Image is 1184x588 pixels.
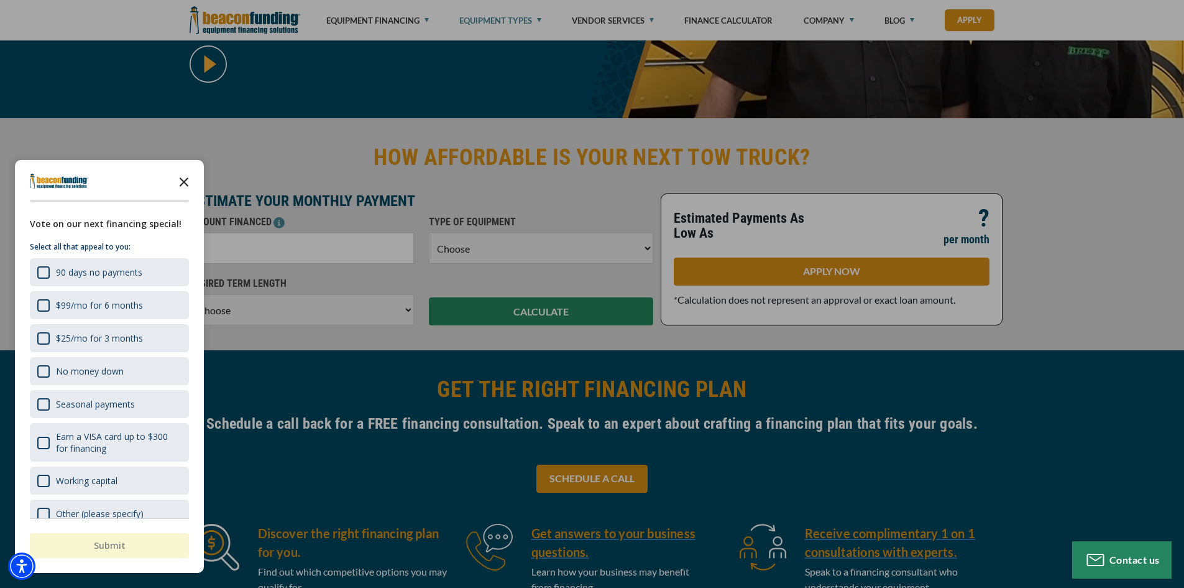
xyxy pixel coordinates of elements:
div: Accessibility Menu [8,553,35,580]
img: Company logo [30,174,88,189]
div: No money down [56,365,124,377]
div: Earn a VISA card up to $300 for financing [56,431,181,454]
div: 90 days no payments [56,266,142,278]
p: Select all that appeal to you: [30,241,189,253]
div: $25/mo for 3 months [30,324,189,352]
div: Earn a VISA card up to $300 for financing [30,423,189,462]
div: Working capital [30,467,189,495]
div: Other (please specify) [30,500,189,528]
div: $99/mo for 6 months [56,299,143,311]
div: Working capital [56,475,117,487]
div: Other (please specify) [56,508,144,520]
div: 90 days no payments [30,258,189,286]
button: Submit [30,533,189,558]
div: $25/mo for 3 months [56,332,143,344]
button: Close the survey [172,169,196,194]
button: Contact us [1072,541,1172,579]
div: Seasonal payments [56,398,135,410]
div: Survey [15,160,204,573]
span: Contact us [1109,554,1160,566]
div: Seasonal payments [30,390,189,418]
div: No money down [30,357,189,385]
div: Vote on our next financing special! [30,217,189,231]
div: $99/mo for 6 months [30,291,189,319]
